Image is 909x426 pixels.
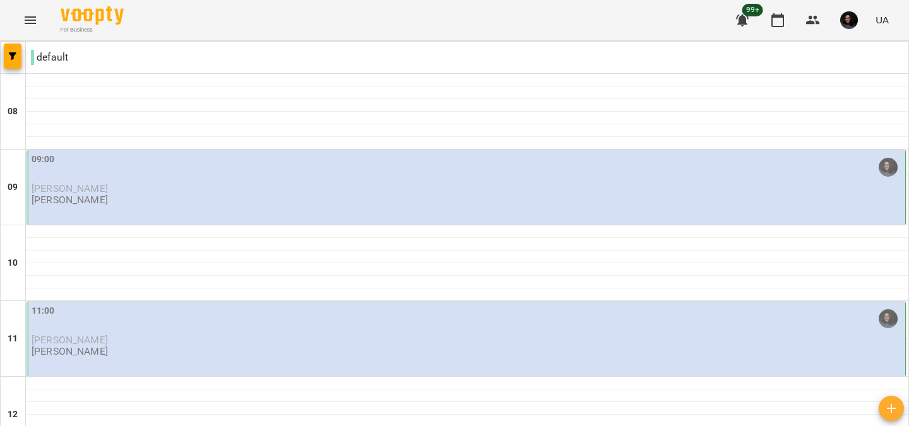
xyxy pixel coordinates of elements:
[15,5,45,35] button: Menu
[8,332,18,346] h6: 11
[742,4,763,16] span: 99+
[8,408,18,422] h6: 12
[879,396,904,421] button: Створити урок
[879,309,898,328] img: Наталія Кобель
[8,256,18,270] h6: 10
[32,334,108,346] span: [PERSON_NAME]
[32,346,108,357] p: [PERSON_NAME]
[840,11,858,29] img: 3b3145ad26fe4813cc7227c6ce1adc1c.jpg
[32,153,55,167] label: 09:00
[8,180,18,194] h6: 09
[879,158,898,177] img: Наталія Кобель
[61,6,124,25] img: Voopty Logo
[32,182,108,194] span: [PERSON_NAME]
[876,13,889,27] span: UA
[32,194,108,205] p: [PERSON_NAME]
[8,105,18,119] h6: 08
[870,8,894,32] button: UA
[61,26,124,34] span: For Business
[31,50,68,65] p: default
[32,304,55,318] label: 11:00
